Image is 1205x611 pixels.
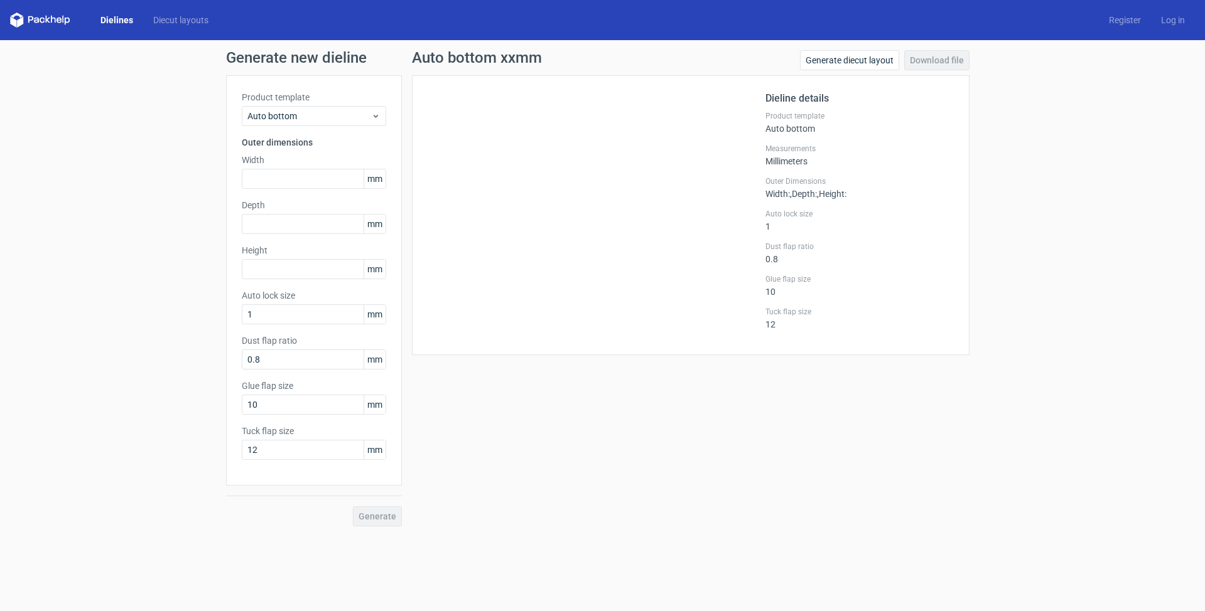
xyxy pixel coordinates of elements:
label: Width [242,154,386,166]
div: 12 [765,307,954,329]
a: Generate diecut layout [800,50,899,70]
label: Glue flap size [765,274,954,284]
span: mm [364,260,386,279]
span: mm [364,169,386,188]
label: Auto lock size [765,209,954,219]
div: 10 [765,274,954,297]
span: mm [364,350,386,369]
label: Product template [765,111,954,121]
h2: Dieline details [765,91,954,106]
span: , Depth : [790,189,817,199]
div: 1 [765,209,954,231]
a: Register [1099,14,1151,26]
a: Log in [1151,14,1195,26]
label: Outer Dimensions [765,176,954,186]
span: Auto bottom [247,110,371,122]
span: Width : [765,189,790,199]
div: Auto bottom [765,111,954,134]
label: Measurements [765,144,954,154]
h1: Auto bottom xxmm [412,50,542,65]
label: Depth [242,199,386,211]
a: Diecut layouts [143,14,219,26]
label: Tuck flap size [765,307,954,317]
label: Tuck flap size [242,425,386,437]
span: , Height : [817,189,846,199]
span: mm [364,440,386,459]
div: Millimeters [765,144,954,166]
span: mm [364,215,386,233]
h1: Generate new dieline [226,50,980,65]
label: Glue flap size [242,380,386,392]
label: Product template [242,91,386,104]
h3: Outer dimensions [242,136,386,149]
label: Dust flap ratio [765,242,954,252]
span: mm [364,305,386,324]
span: mm [364,395,386,414]
label: Dust flap ratio [242,334,386,347]
div: 0.8 [765,242,954,264]
a: Dielines [90,14,143,26]
label: Height [242,244,386,257]
label: Auto lock size [242,289,386,302]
